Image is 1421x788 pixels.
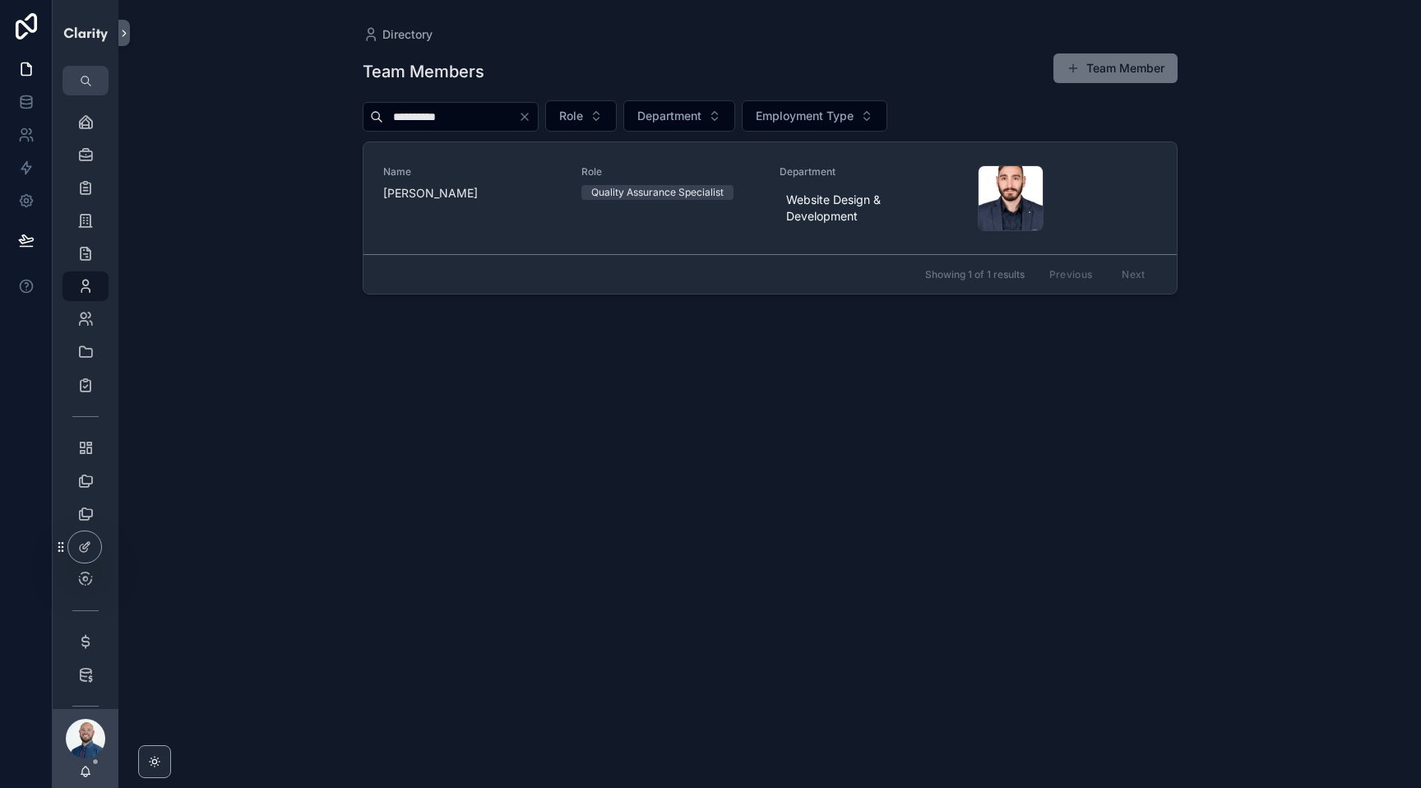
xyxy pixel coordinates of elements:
button: Clear [518,110,538,123]
button: Select Button [742,100,887,132]
img: App logo [62,20,109,46]
a: Name[PERSON_NAME]RoleQuality Assurance SpecialistDepartmentWebsite Design & Development [363,142,1177,254]
button: Select Button [545,100,617,132]
span: Department [637,108,701,124]
span: Role [581,165,760,178]
span: Name [383,165,562,178]
span: Department [780,165,958,178]
span: Employment Type [756,108,854,124]
span: Showing 1 of 1 results [925,268,1025,281]
h1: Team Members [363,60,484,83]
a: Website Design & Development [780,188,951,228]
div: scrollable content [53,95,118,709]
span: [PERSON_NAME] [383,185,562,202]
span: Directory [382,26,433,43]
button: Team Member [1053,53,1178,83]
span: Website Design & Development [786,192,945,225]
a: Directory [363,26,433,43]
button: Select Button [623,100,735,132]
div: Quality Assurance Specialist [591,185,724,200]
span: Role [559,108,583,124]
